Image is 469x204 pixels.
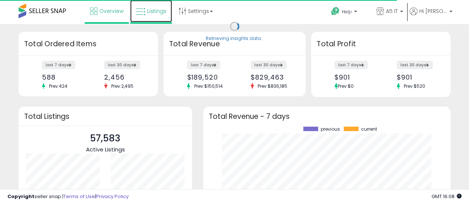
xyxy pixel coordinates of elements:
[419,7,447,15] span: Hi [PERSON_NAME]
[342,9,352,15] span: Help
[104,73,145,81] div: 2,456
[42,61,75,69] label: last 7 days
[397,73,437,81] div: $901
[24,39,152,49] h3: Total Ordered Items
[331,7,340,16] i: Get Help
[169,39,300,49] h3: Total Revenue
[400,83,429,89] span: Prev: $520
[86,146,125,153] span: Active Listings
[206,36,263,42] div: Retrieving insights data..
[7,193,129,200] div: seller snap | |
[397,61,433,69] label: last 30 days
[338,83,354,89] span: Prev: $0
[254,83,291,89] span: Prev: $836,185
[24,114,186,119] h3: Total Listings
[334,61,368,69] label: last 7 days
[45,83,71,89] span: Prev: 424
[104,61,140,69] label: last 30 days
[63,193,95,200] a: Terms of Use
[410,7,452,24] a: Hi [PERSON_NAME]
[108,83,137,89] span: Prev: 2,495
[361,127,377,132] span: current
[187,61,220,69] label: last 7 days
[209,114,445,119] h3: Total Revenue - 7 days
[190,83,226,89] span: Prev: $150,514
[325,1,370,24] a: Help
[147,7,166,15] span: Listings
[386,7,398,15] span: A5 IT
[251,73,293,81] div: $829,463
[334,73,375,81] div: $901
[432,193,462,200] span: 2025-08-12 16:08 GMT
[251,61,287,69] label: last 30 days
[42,73,83,81] div: 588
[321,127,340,132] span: previous
[99,7,123,15] span: Overview
[96,193,129,200] a: Privacy Policy
[187,73,229,81] div: $189,520
[7,193,34,200] strong: Copyright
[317,39,445,49] h3: Total Profit
[86,131,125,146] p: 57,583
